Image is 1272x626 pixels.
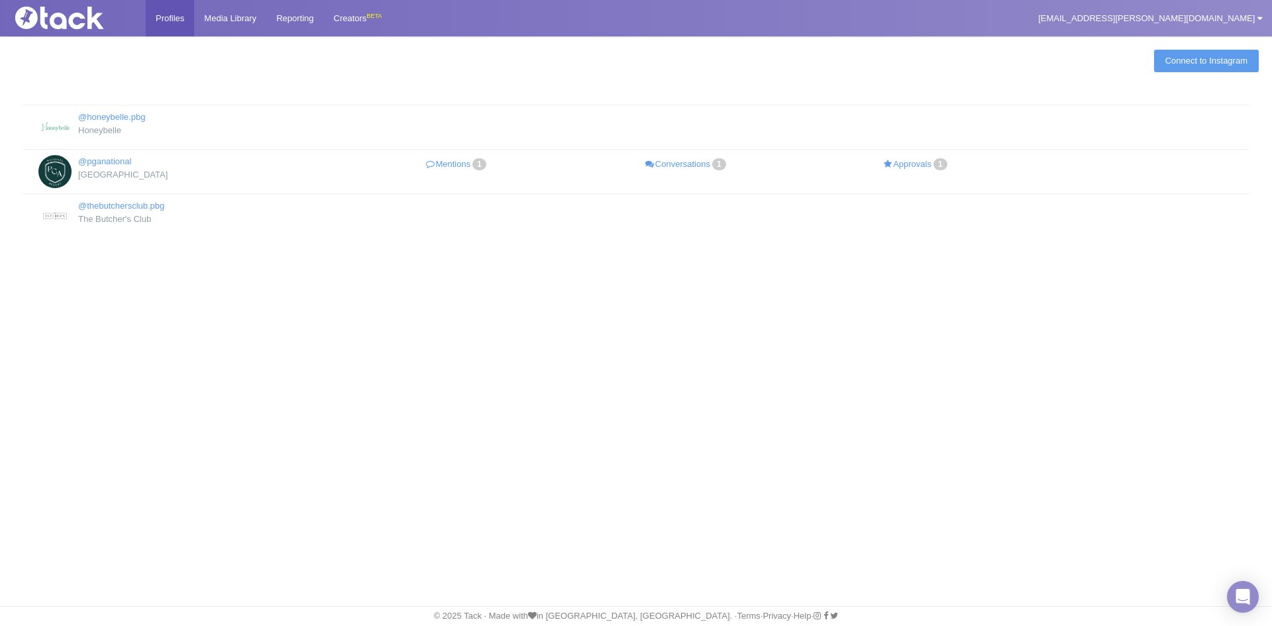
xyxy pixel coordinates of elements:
[38,111,72,144] img: Honeybelle
[472,158,486,170] span: 1
[23,86,1249,105] th: : activate to sort column descending
[38,199,72,233] img: The Butcher's Club
[712,158,726,170] span: 1
[38,213,323,226] div: The Butcher's Club
[38,168,323,182] div: [GEOGRAPHIC_DATA]
[78,201,164,211] a: @thebutchersclub.pbg
[1154,50,1259,72] a: Connect to Instagram
[1227,581,1259,613] div: Open Intercom Messenger
[10,7,142,29] img: Tack
[737,611,760,621] a: Terms
[343,155,572,174] a: Mentions1
[78,156,131,166] a: @pganational
[366,9,382,23] div: BETA
[794,611,812,621] a: Help
[802,155,1032,174] a: Approvals1
[3,610,1269,622] div: © 2025 Tack · Made with in [GEOGRAPHIC_DATA], [GEOGRAPHIC_DATA]. · · · ·
[933,158,947,170] span: 1
[38,124,323,137] div: Honeybelle
[38,155,72,188] img: PGA National Resort
[572,155,802,174] a: Conversations1
[78,112,145,122] a: @honeybelle.pbg
[763,611,791,621] a: Privacy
